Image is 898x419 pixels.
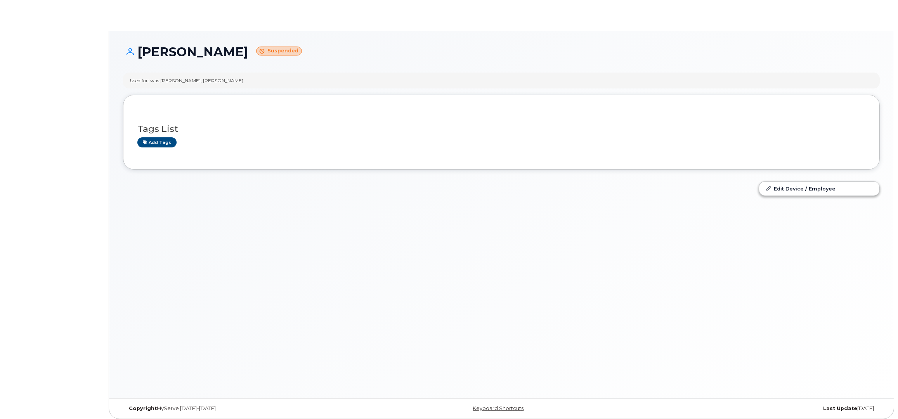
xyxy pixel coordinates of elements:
[137,137,177,147] a: Add tags
[123,405,375,412] div: MyServe [DATE]–[DATE]
[823,405,857,411] strong: Last Update
[123,45,880,59] h1: [PERSON_NAME]
[759,182,879,196] a: Edit Device / Employee
[473,405,524,411] a: Keyboard Shortcuts
[129,405,157,411] strong: Copyright
[628,405,880,412] div: [DATE]
[256,47,302,55] small: Suspended
[137,124,865,134] h3: Tags List
[130,77,243,84] div: Used for: was [PERSON_NAME]; [PERSON_NAME]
